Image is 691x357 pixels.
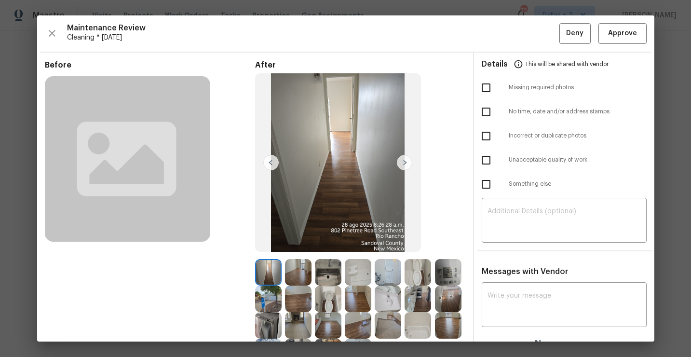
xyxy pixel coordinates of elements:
div: Something else [474,172,654,196]
span: Cleaning * [DATE] [67,33,559,42]
span: Something else [509,180,647,188]
button: Deny [559,23,591,44]
div: Incorrect or duplicate photos [474,124,654,148]
span: Missing required photos [509,83,647,92]
span: Details [482,53,508,76]
span: Maintenance Review [67,23,559,33]
span: Before [45,60,255,70]
img: right-chevron-button-url [397,155,412,170]
span: Unacceptable quality of work [509,156,647,164]
div: Unacceptable quality of work [474,148,654,172]
div: No time, date and/or address stamps [474,100,654,124]
span: This will be shared with vendor [525,53,609,76]
span: Deny [566,27,583,40]
h4: No messages [535,339,593,348]
span: Approve [608,27,637,40]
span: After [255,60,465,70]
button: Approve [598,23,647,44]
span: Messages with Vendor [482,268,568,275]
span: Incorrect or duplicate photos [509,132,647,140]
img: left-chevron-button-url [263,155,279,170]
span: No time, date and/or address stamps [509,108,647,116]
div: Missing required photos [474,76,654,100]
